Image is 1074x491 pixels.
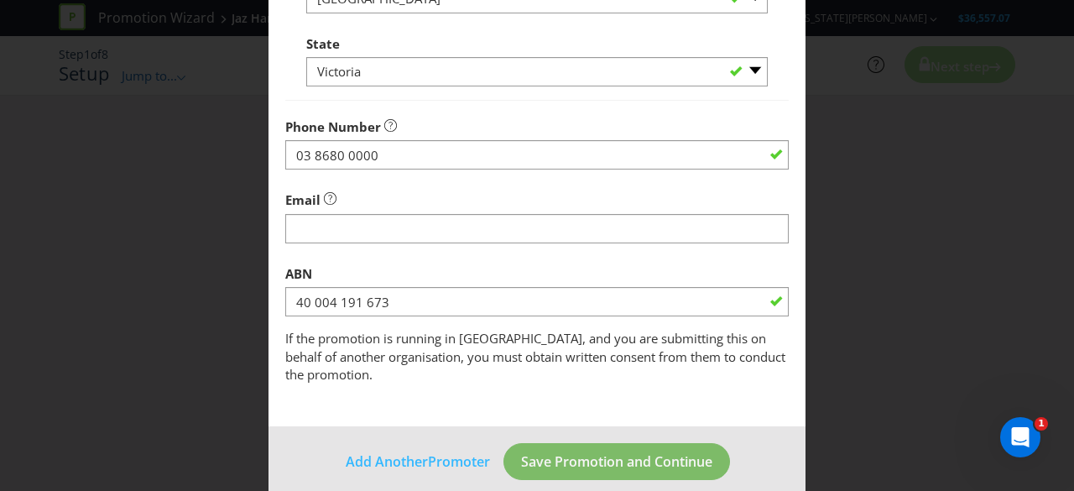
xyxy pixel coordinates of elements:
button: Save Promotion and Continue [503,443,730,481]
iframe: Intercom live chat [1000,417,1040,457]
input: e.g. 03 1234 9876 [285,140,789,170]
span: Email [285,191,321,208]
span: If the promotion is running in [GEOGRAPHIC_DATA], and you are submitting this on behalf of anothe... [285,330,785,383]
span: State [306,35,340,52]
span: Promoter [428,452,490,471]
span: Phone Number [285,118,381,135]
button: Add AnotherPromoter [345,451,491,473]
span: ABN [285,265,312,282]
span: Save Promotion and Continue [521,452,712,471]
span: 1 [1035,417,1048,431]
span: Add Another [346,452,428,471]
